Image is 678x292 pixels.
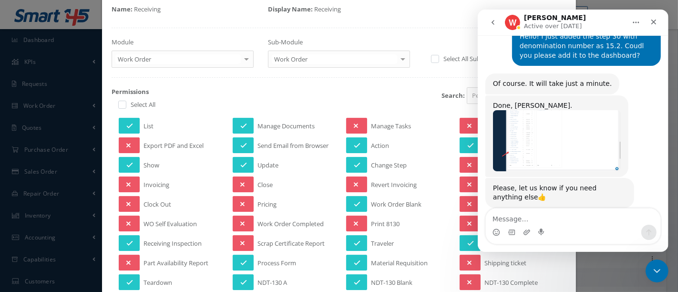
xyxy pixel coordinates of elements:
[272,54,397,64] span: Work Order
[257,141,329,153] span: Send Email from Browser
[112,87,149,96] strong: Permissions
[442,91,465,100] strong: Search:
[371,239,394,251] span: Traveler
[441,54,507,63] label: Select All Sub-Modules
[257,200,277,212] span: Pricing
[371,219,400,231] span: Print 8130
[144,122,154,134] span: List
[371,278,412,290] span: NDT-130 Blank
[257,239,325,251] span: Scrap Certificate Report
[467,87,566,104] input: Permission Name
[257,122,315,134] span: Manage Documents
[144,278,172,290] span: Teardown
[371,259,428,271] span: Material Requisition
[257,219,324,231] span: Work Order Completed
[371,161,407,173] span: Change Step
[257,259,296,271] span: Process Form
[371,141,389,153] span: Action
[144,239,202,251] span: Receiving Inspection
[144,200,171,212] span: Clock Out
[144,219,197,231] span: WO Self Evaluation
[257,161,278,173] span: Update
[484,259,526,271] span: Shipping ticket
[478,10,668,252] iframe: Intercom live chat
[646,260,668,282] iframe: Intercom live chat
[257,278,287,290] span: NDT-130 A
[371,180,417,192] span: Revert Invoicing
[268,5,313,13] strong: Display Name:
[112,5,133,13] strong: Name:
[144,259,208,271] span: Part Availability Report
[115,54,241,64] span: Work Order
[144,141,204,153] span: Export PDF and Excel
[314,5,341,13] span: Receiving
[144,180,169,192] span: Invoicing
[268,38,303,47] label: Sub-Module
[371,200,421,212] span: Work Order Blank
[257,180,273,192] span: Close
[128,100,155,109] label: Select All
[484,278,538,290] span: NDT-130 Complete
[112,38,134,47] label: Module
[144,161,159,173] span: Show
[371,122,411,134] span: Manage Tasks
[134,5,161,13] span: Receiving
